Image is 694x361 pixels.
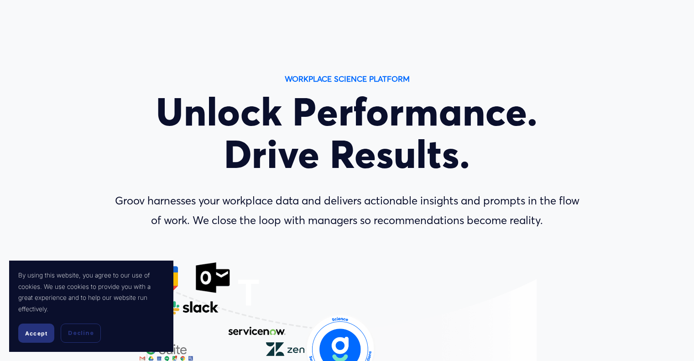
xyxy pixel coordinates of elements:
strong: WORKPLACE SCIENCE PLATFORM [285,74,410,84]
p: By using this website, you agree to our use of cookies. We use cookies to provide you with a grea... [18,270,164,314]
span: Accept [25,330,47,337]
h1: Unlock Performance. Drive Results. [109,91,586,176]
p: Groov harnesses your workplace data and delivers actionable insights and prompts in the flow of w... [109,191,586,230]
section: Cookie banner [9,261,173,352]
button: Accept [18,324,54,343]
span: Decline [68,329,94,337]
button: Decline [61,324,101,343]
